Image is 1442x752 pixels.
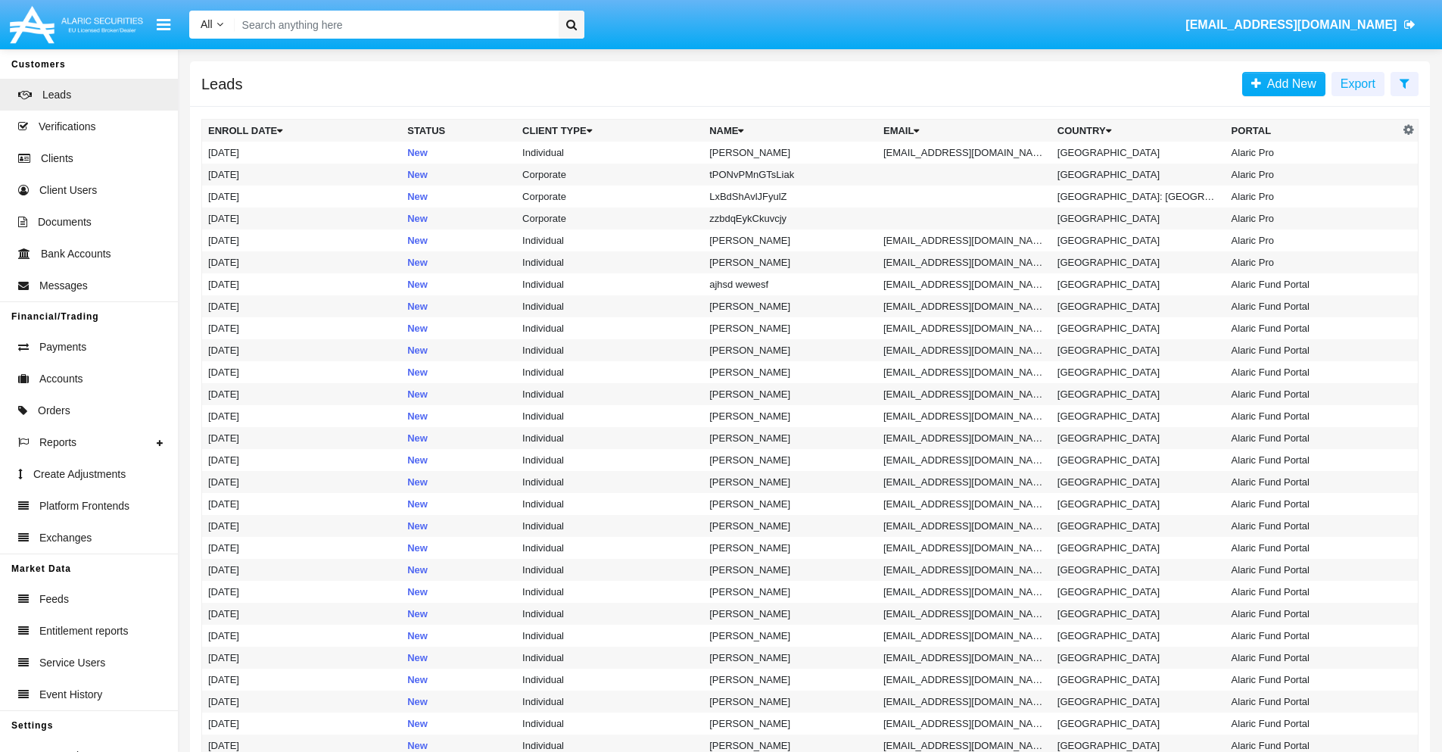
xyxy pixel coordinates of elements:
[202,559,402,581] td: [DATE]
[202,208,402,229] td: [DATE]
[703,229,877,251] td: [PERSON_NAME]
[877,713,1051,735] td: [EMAIL_ADDRESS][DOMAIN_NAME]
[202,405,402,427] td: [DATE]
[1051,471,1226,493] td: [GEOGRAPHIC_DATA]
[202,295,402,317] td: [DATE]
[877,339,1051,361] td: [EMAIL_ADDRESS][DOMAIN_NAME]
[1051,493,1226,515] td: [GEOGRAPHIC_DATA]
[202,427,402,449] td: [DATE]
[877,251,1051,273] td: [EMAIL_ADDRESS][DOMAIN_NAME]
[1226,559,1400,581] td: Alaric Fund Portal
[703,669,877,691] td: [PERSON_NAME]
[1051,273,1226,295] td: [GEOGRAPHIC_DATA]
[1051,164,1226,186] td: [GEOGRAPHIC_DATA]
[202,581,402,603] td: [DATE]
[1051,449,1226,471] td: [GEOGRAPHIC_DATA]
[516,691,703,713] td: Individual
[202,603,402,625] td: [DATE]
[33,466,126,482] span: Create Adjustments
[1051,537,1226,559] td: [GEOGRAPHIC_DATA]
[1185,18,1397,31] span: [EMAIL_ADDRESS][DOMAIN_NAME]
[39,278,88,294] span: Messages
[1051,691,1226,713] td: [GEOGRAPHIC_DATA]
[703,273,877,295] td: ajhsd wewesf
[516,251,703,273] td: Individual
[1051,713,1226,735] td: [GEOGRAPHIC_DATA]
[39,655,105,671] span: Service Users
[516,186,703,208] td: Corporate
[877,383,1051,405] td: [EMAIL_ADDRESS][DOMAIN_NAME]
[1226,339,1400,361] td: Alaric Fund Portal
[38,214,92,230] span: Documents
[1051,229,1226,251] td: [GEOGRAPHIC_DATA]
[516,405,703,427] td: Individual
[877,647,1051,669] td: [EMAIL_ADDRESS][DOMAIN_NAME]
[877,361,1051,383] td: [EMAIL_ADDRESS][DOMAIN_NAME]
[516,581,703,603] td: Individual
[1051,625,1226,647] td: [GEOGRAPHIC_DATA]
[877,537,1051,559] td: [EMAIL_ADDRESS][DOMAIN_NAME]
[516,713,703,735] td: Individual
[202,625,402,647] td: [DATE]
[703,361,877,383] td: [PERSON_NAME]
[41,151,73,167] span: Clients
[39,591,69,607] span: Feeds
[877,295,1051,317] td: [EMAIL_ADDRESS][DOMAIN_NAME]
[877,515,1051,537] td: [EMAIL_ADDRESS][DOMAIN_NAME]
[516,295,703,317] td: Individual
[39,623,129,639] span: Entitlement reports
[877,471,1051,493] td: [EMAIL_ADDRESS][DOMAIN_NAME]
[703,186,877,208] td: LxBdShAvlJFyulZ
[401,405,516,427] td: New
[516,273,703,295] td: Individual
[516,427,703,449] td: Individual
[202,186,402,208] td: [DATE]
[1226,449,1400,471] td: Alaric Fund Portal
[401,186,516,208] td: New
[1226,493,1400,515] td: Alaric Fund Portal
[703,515,877,537] td: [PERSON_NAME]
[202,273,402,295] td: [DATE]
[1051,251,1226,273] td: [GEOGRAPHIC_DATA]
[516,142,703,164] td: Individual
[703,713,877,735] td: [PERSON_NAME]
[401,383,516,405] td: New
[1051,669,1226,691] td: [GEOGRAPHIC_DATA]
[703,120,877,142] th: Name
[39,183,97,198] span: Client Users
[1226,625,1400,647] td: Alaric Fund Portal
[401,251,516,273] td: New
[703,581,877,603] td: [PERSON_NAME]
[516,515,703,537] td: Individual
[703,405,877,427] td: [PERSON_NAME]
[41,246,111,262] span: Bank Accounts
[202,471,402,493] td: [DATE]
[1051,142,1226,164] td: [GEOGRAPHIC_DATA]
[202,493,402,515] td: [DATE]
[1242,72,1325,96] a: Add New
[401,339,516,361] td: New
[877,120,1051,142] th: Email
[39,339,86,355] span: Payments
[1226,317,1400,339] td: Alaric Fund Portal
[877,581,1051,603] td: [EMAIL_ADDRESS][DOMAIN_NAME]
[202,537,402,559] td: [DATE]
[401,427,516,449] td: New
[516,164,703,186] td: Corporate
[202,647,402,669] td: [DATE]
[202,339,402,361] td: [DATE]
[401,493,516,515] td: New
[1226,427,1400,449] td: Alaric Fund Portal
[1226,515,1400,537] td: Alaric Fund Portal
[38,403,70,419] span: Orders
[703,339,877,361] td: [PERSON_NAME]
[877,625,1051,647] td: [EMAIL_ADDRESS][DOMAIN_NAME]
[1051,581,1226,603] td: [GEOGRAPHIC_DATA]
[1051,515,1226,537] td: [GEOGRAPHIC_DATA]
[1051,120,1226,142] th: Country
[703,295,877,317] td: [PERSON_NAME]
[401,142,516,164] td: New
[877,427,1051,449] td: [EMAIL_ADDRESS][DOMAIN_NAME]
[202,691,402,713] td: [DATE]
[1226,647,1400,669] td: Alaric Fund Portal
